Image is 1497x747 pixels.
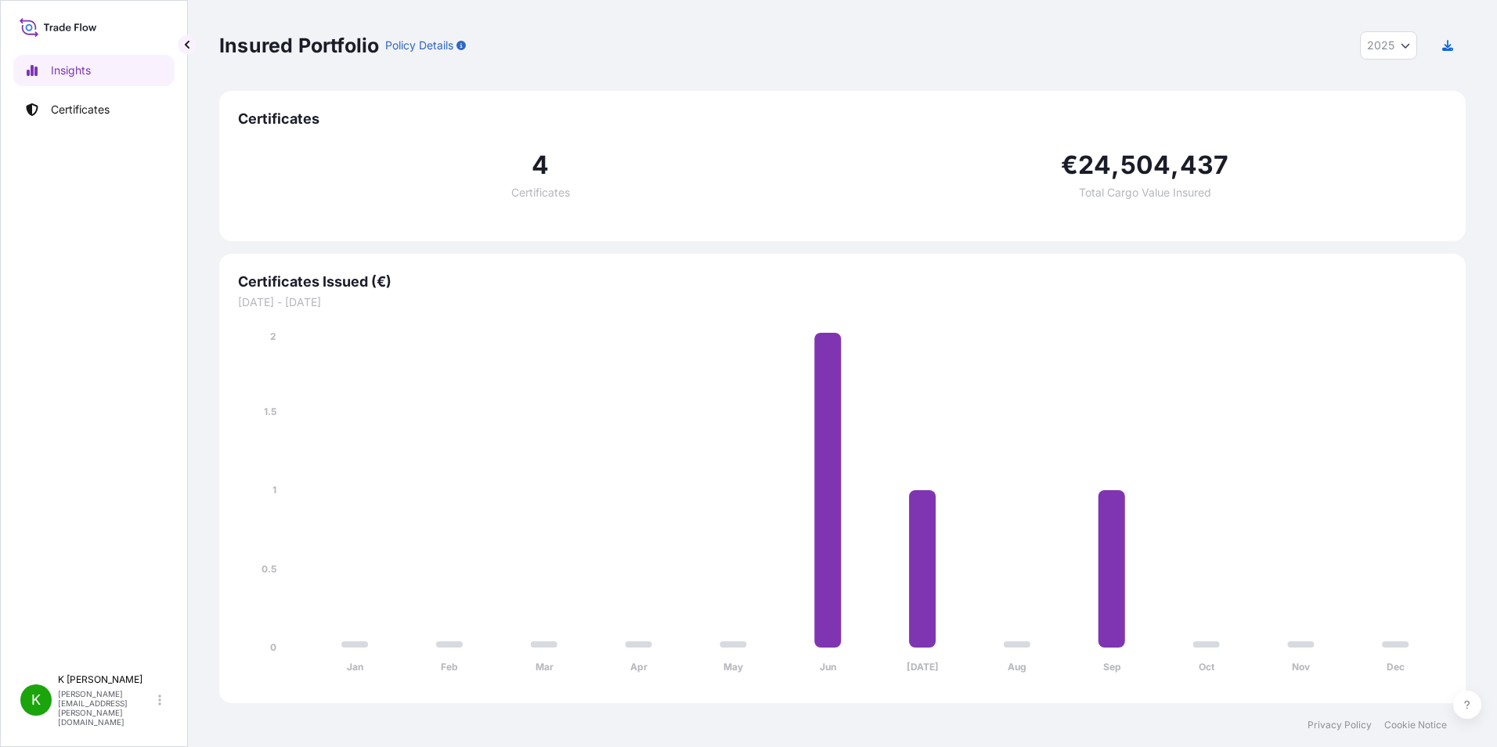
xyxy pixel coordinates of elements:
[1171,153,1179,178] span: ,
[264,406,276,417] tspan: 1.5
[1103,661,1121,673] tspan: Sep
[1078,153,1111,178] span: 24
[270,641,276,653] tspan: 0
[1292,661,1311,673] tspan: Nov
[1111,153,1120,178] span: ,
[13,55,175,86] a: Insights
[907,661,939,673] tspan: [DATE]
[238,272,1447,291] span: Certificates Issued (€)
[58,673,155,686] p: K [PERSON_NAME]
[270,330,276,342] tspan: 2
[1120,153,1171,178] span: 504
[272,484,276,496] tspan: 1
[262,563,276,575] tspan: 0.5
[1061,153,1078,178] span: €
[511,187,570,198] span: Certificates
[630,661,647,673] tspan: Apr
[820,661,836,673] tspan: Jun
[219,33,379,58] p: Insured Portfolio
[51,63,91,78] p: Insights
[532,153,549,178] span: 4
[238,110,1447,128] span: Certificates
[1384,719,1447,731] a: Cookie Notice
[1199,661,1215,673] tspan: Oct
[385,38,453,53] p: Policy Details
[238,294,1447,310] span: [DATE] - [DATE]
[58,689,155,727] p: [PERSON_NAME][EMAIL_ADDRESS][PERSON_NAME][DOMAIN_NAME]
[1008,661,1026,673] tspan: Aug
[1367,38,1394,53] span: 2025
[1387,661,1405,673] tspan: Dec
[1360,31,1417,60] button: Year Selector
[1079,187,1211,198] span: Total Cargo Value Insured
[31,692,41,708] span: K
[51,102,110,117] p: Certificates
[536,661,554,673] tspan: Mar
[13,94,175,125] a: Certificates
[441,661,458,673] tspan: Feb
[723,661,744,673] tspan: May
[347,661,363,673] tspan: Jan
[1180,153,1229,178] span: 437
[1308,719,1372,731] a: Privacy Policy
